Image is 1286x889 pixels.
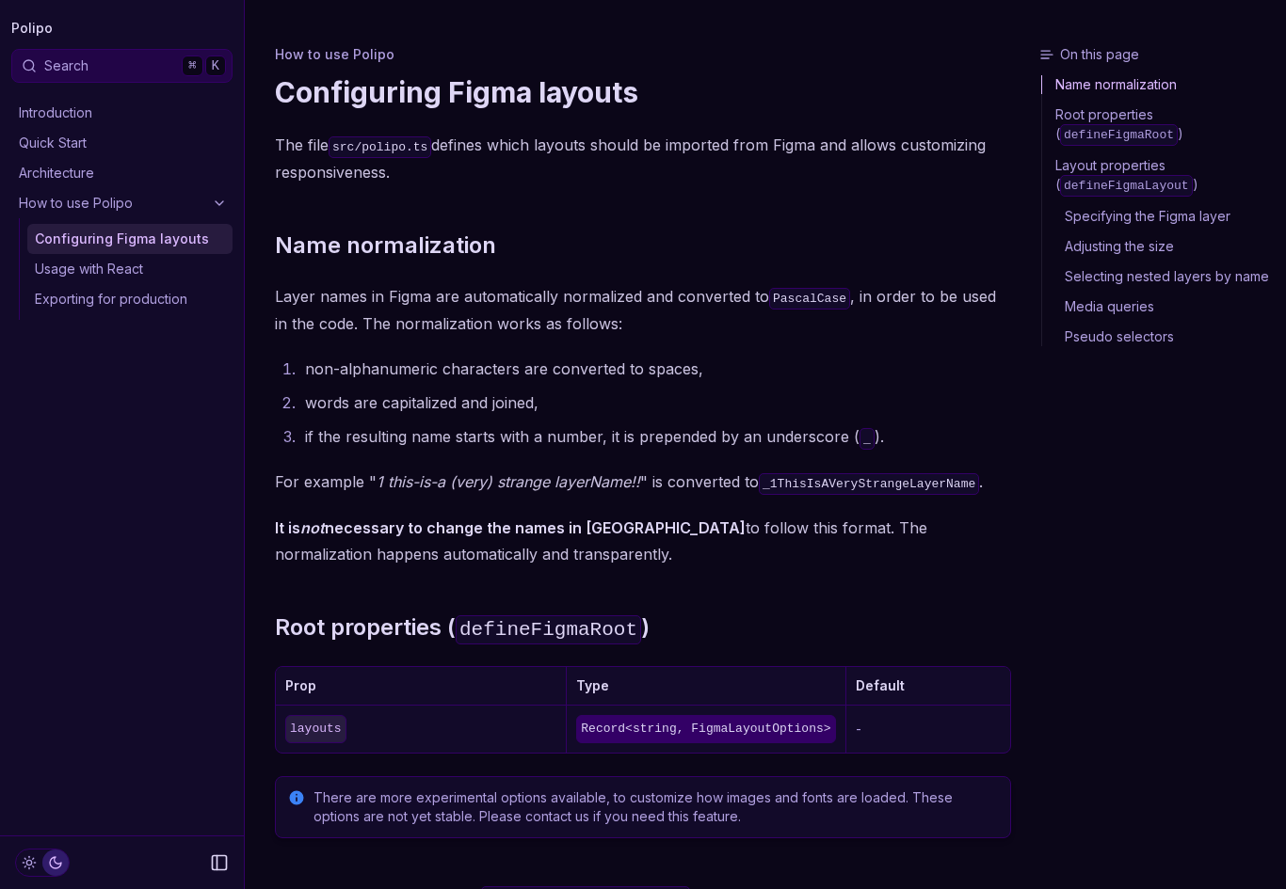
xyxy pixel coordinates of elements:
li: words are capitalized and joined, [299,389,1011,416]
a: Configuring Figma layouts [27,224,233,254]
li: non-alphanumeric characters are converted to spaces, [299,356,1011,382]
a: Name normalization [275,230,496,261]
code: src/polipo.ts [329,136,431,158]
button: Toggle Theme [15,849,70,877]
code: defineFigmaRoot [456,615,641,644]
a: Media queries [1042,292,1278,322]
p: For example " " is converted to . [275,468,1011,496]
a: Architecture [11,158,233,188]
a: Specifying the Figma layer [1042,201,1278,231]
a: Name normalization [1042,75,1278,100]
strong: It is necessary to change the names in [GEOGRAPHIC_DATA] [275,518,746,537]
a: Pseudo selectors [1042,322,1278,346]
a: Exporting for production [27,284,233,314]
a: Adjusting the size [1042,231,1278,262]
a: How to use Polipo [275,45,394,64]
code: _1ThisIsAVeryStrangeLayerName [759,473,979,495]
span: - [856,721,861,737]
a: Quick Start [11,128,233,158]
button: Collapse Sidebar [204,848,234,878]
a: Layout properties (defineFigmaLayout) [1042,151,1278,201]
a: Polipo [11,15,53,41]
a: Introduction [11,98,233,128]
code: defineFigmaLayout [1060,175,1193,197]
kbd: ⌘ [182,56,202,76]
kbd: K [205,56,226,76]
p: There are more experimental options available, to customize how images and fonts are loaded. Thes... [313,788,999,826]
button: Search⌘K [11,49,233,83]
code: defineFigmaRoot [1060,124,1178,146]
a: Root properties (defineFigmaRoot) [1042,100,1278,151]
a: Usage with React [27,254,233,284]
th: Prop [276,667,566,706]
em: 1 this-is-a (very) strange layerName!! [377,472,640,491]
th: Type [566,667,844,706]
h3: On this page [1039,45,1278,64]
em: not [300,518,325,537]
a: Selecting nested layers by name [1042,262,1278,292]
code: PascalCase [769,288,850,310]
p: to follow this format. The normalization happens automatically and transparently. [275,515,1011,567]
a: How to use Polipo [11,188,233,218]
code: Record<string, FigmaLayoutOptions> [576,715,835,743]
th: Default [845,667,1010,706]
p: Layer names in Figma are automatically normalized and converted to , in order to be used in the c... [275,283,1011,337]
code: layouts [285,715,346,743]
code: _ [860,428,875,450]
a: Root properties (defineFigmaRoot) [275,612,650,643]
p: The file defines which layouts should be imported from Figma and allows customizing responsiveness. [275,132,1011,185]
li: if the resulting name starts with a number, it is prepended by an underscore ( ). [299,423,1011,451]
h1: Configuring Figma layouts [275,75,1011,109]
